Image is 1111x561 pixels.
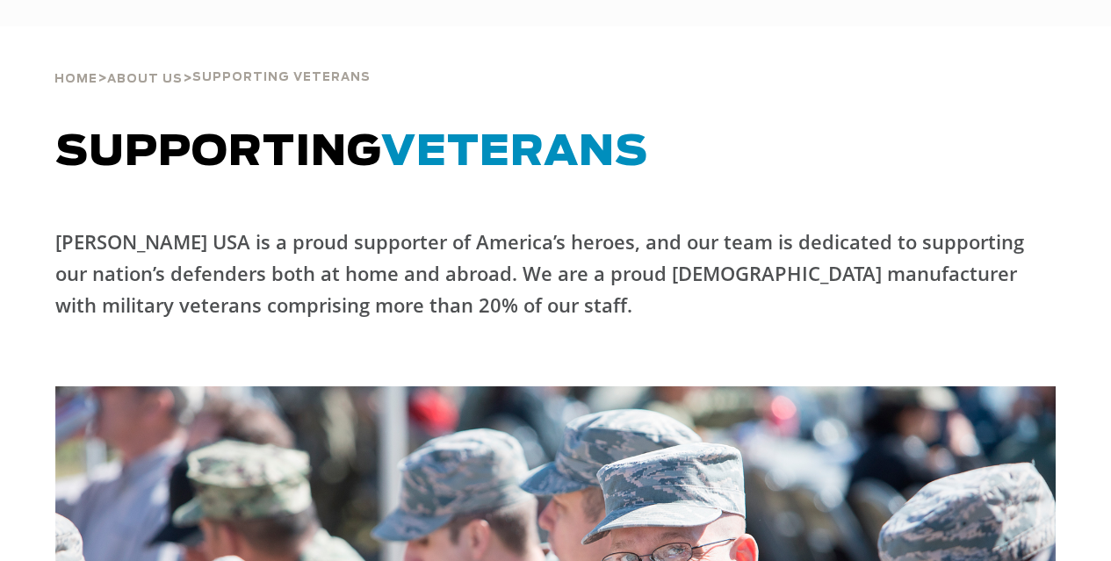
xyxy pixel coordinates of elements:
span: About Us [107,74,183,85]
p: [PERSON_NAME] USA is a proud supporter of America’s heroes, and our team is dedicated to supporti... [55,226,1057,320]
span: Supporting Veterans [192,72,371,83]
div: > > [54,26,371,93]
span: SUPPORTING [55,132,648,174]
span: VETERANS [381,132,648,174]
a: Home [54,70,97,86]
a: About Us [107,70,183,86]
span: Home [54,74,97,85]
